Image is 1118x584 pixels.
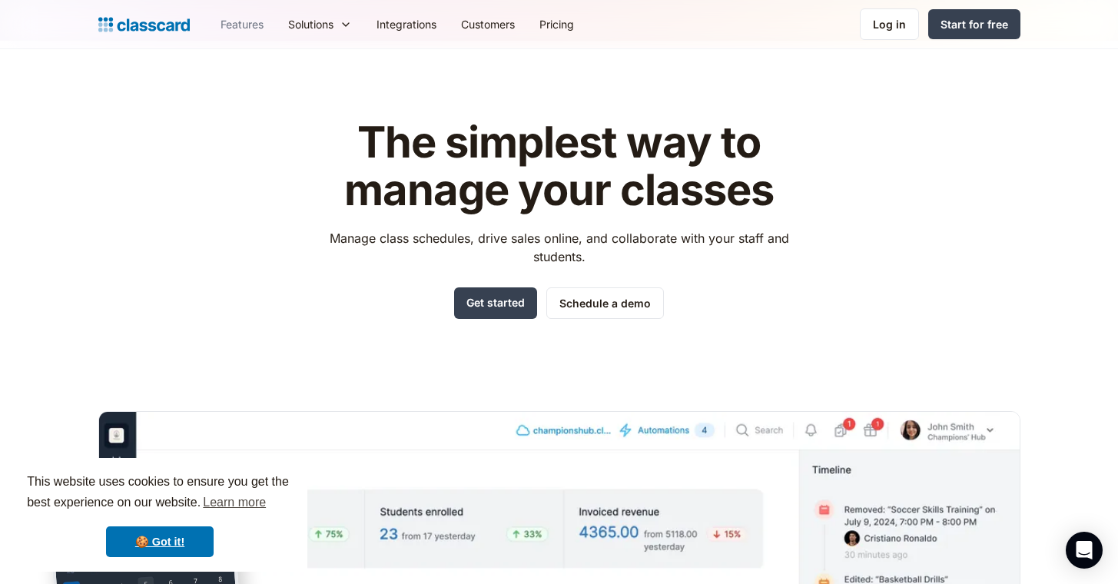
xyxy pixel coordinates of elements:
a: Features [208,7,276,41]
div: Solutions [276,7,364,41]
a: Schedule a demo [546,287,664,319]
div: cookieconsent [12,458,307,572]
div: Log in [873,16,906,32]
a: Log in [860,8,919,40]
a: Logo [98,14,190,35]
p: Manage class schedules, drive sales online, and collaborate with your staff and students. [315,229,803,266]
a: Pricing [527,7,586,41]
a: Integrations [364,7,449,41]
div: Open Intercom Messenger [1066,532,1103,569]
a: learn more about cookies [201,491,268,514]
div: Start for free [941,16,1008,32]
div: Solutions [288,16,333,32]
a: Get started [454,287,537,319]
span: This website uses cookies to ensure you get the best experience on our website. [27,473,293,514]
a: Start for free [928,9,1020,39]
a: Customers [449,7,527,41]
h1: The simplest way to manage your classes [315,119,803,214]
a: dismiss cookie message [106,526,214,557]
